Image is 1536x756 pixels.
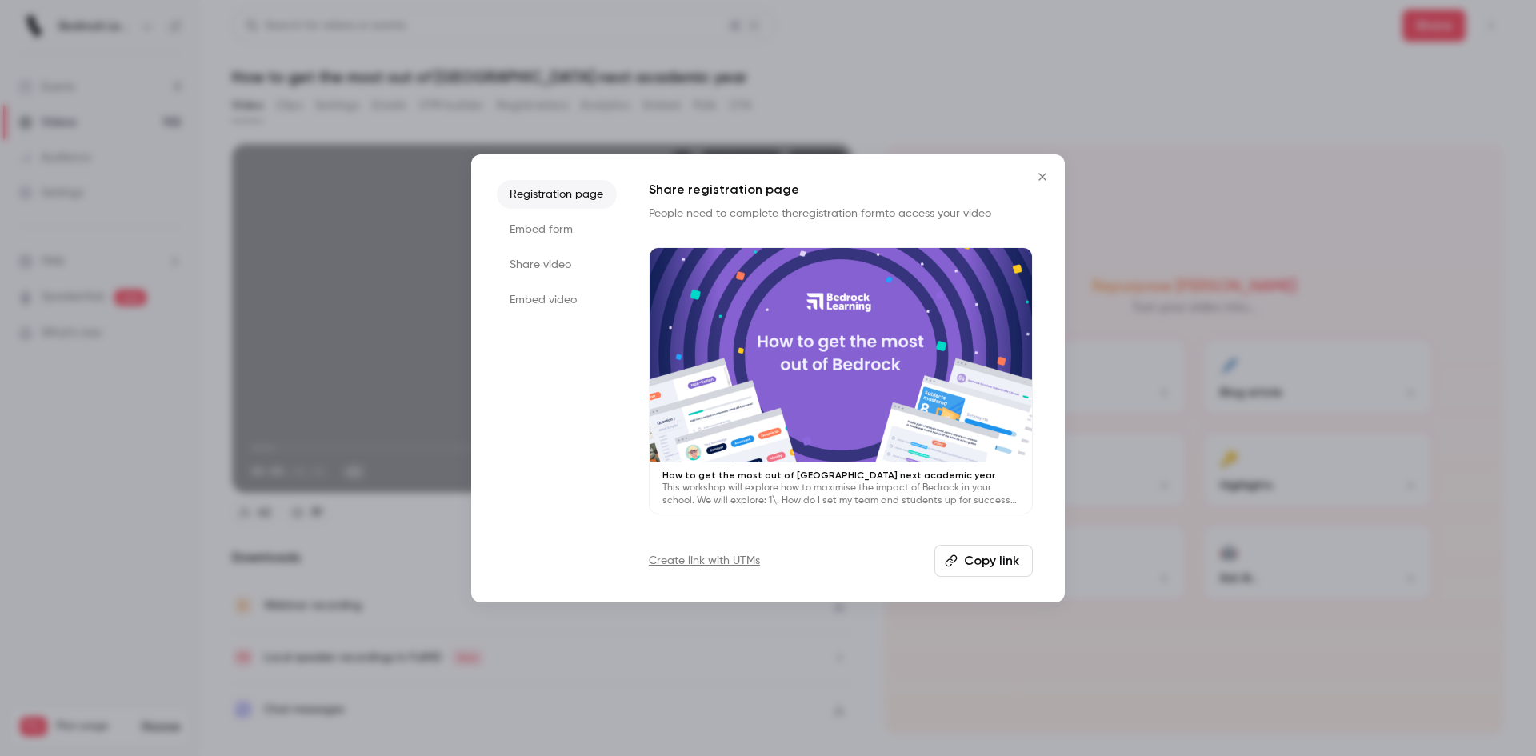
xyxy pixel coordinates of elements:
[497,250,617,279] li: Share video
[497,180,617,209] li: Registration page
[649,247,1033,515] a: How to get the most out of [GEOGRAPHIC_DATA] next academic yearThis workshop will explore how to ...
[649,206,1033,222] p: People need to complete the to access your video
[497,215,617,244] li: Embed form
[649,180,1033,199] h1: Share registration page
[1026,161,1058,193] button: Close
[662,469,1019,482] p: How to get the most out of [GEOGRAPHIC_DATA] next academic year
[662,482,1019,507] p: This workshop will explore how to maximise the impact of Bedrock in your school. We will explore:...
[798,208,885,219] a: registration form
[649,553,760,569] a: Create link with UTMs
[934,545,1033,577] button: Copy link
[497,286,617,314] li: Embed video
